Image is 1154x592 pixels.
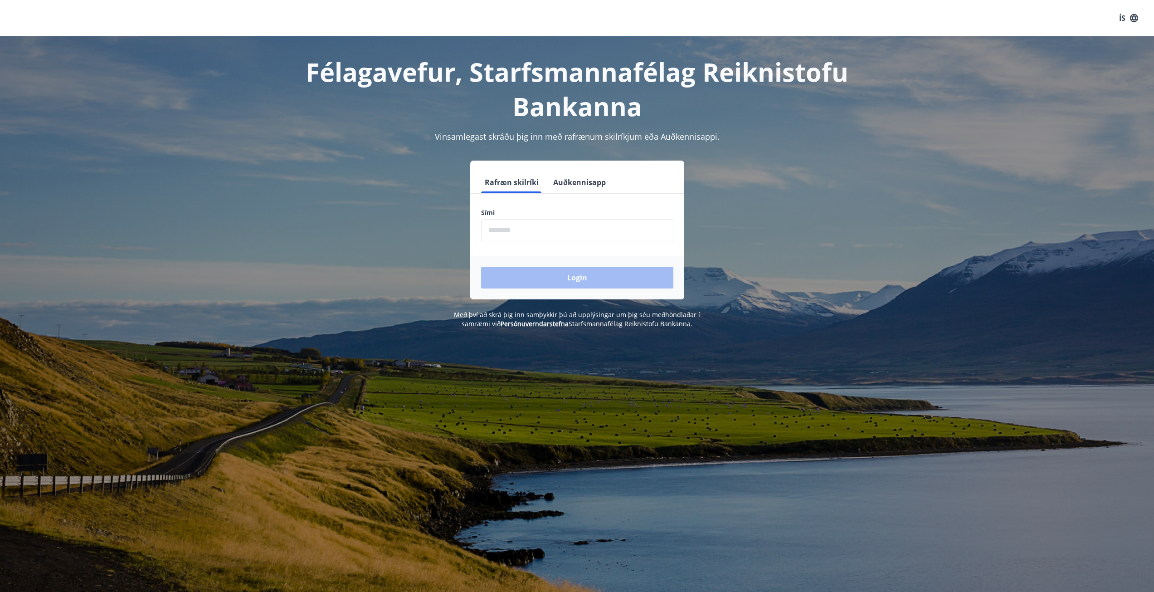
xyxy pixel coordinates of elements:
h1: Félagavefur, Starfsmannafélag Reiknistofu Bankanna [262,54,893,123]
a: Persónuverndarstefna [501,319,569,328]
button: ÍS [1114,10,1143,26]
span: Með því að skrá þig inn samþykkir þú að upplýsingar um þig séu meðhöndlaðar í samræmi við Starfsm... [454,310,700,328]
button: Auðkennisapp [550,171,609,193]
button: Rafræn skilríki [481,171,542,193]
label: Sími [481,208,673,217]
span: Vinsamlegast skráðu þig inn með rafrænum skilríkjum eða Auðkennisappi. [435,131,720,142]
